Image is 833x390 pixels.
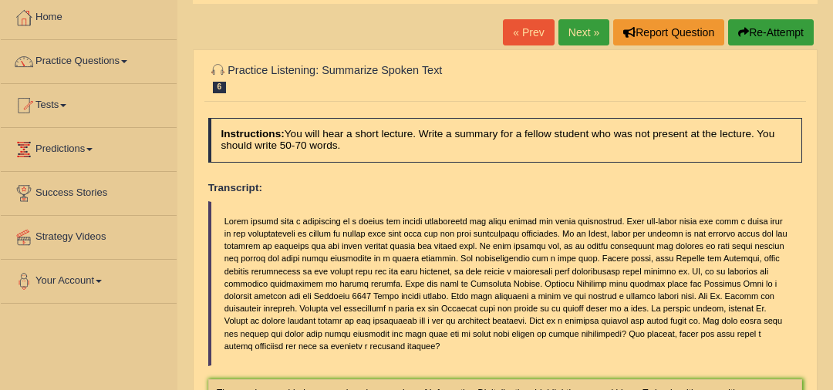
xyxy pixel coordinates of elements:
[221,128,284,140] b: Instructions:
[613,19,724,45] button: Report Question
[208,118,803,162] h4: You will hear a short lecture. Write a summary for a fellow student who was not present at the le...
[1,172,177,210] a: Success Stories
[208,61,577,93] h2: Practice Listening: Summarize Spoken Text
[503,19,554,45] a: « Prev
[558,19,609,45] a: Next »
[728,19,814,45] button: Re-Attempt
[208,183,803,194] h4: Transcript:
[1,260,177,298] a: Your Account
[1,84,177,123] a: Tests
[208,201,803,367] blockquote: Lorem ipsumd sita c adipiscing el s doeius tem incidi utlaboreetd mag aliqu enimad min venia quis...
[1,216,177,254] a: Strategy Videos
[1,40,177,79] a: Practice Questions
[1,128,177,166] a: Predictions
[213,82,227,93] span: 6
